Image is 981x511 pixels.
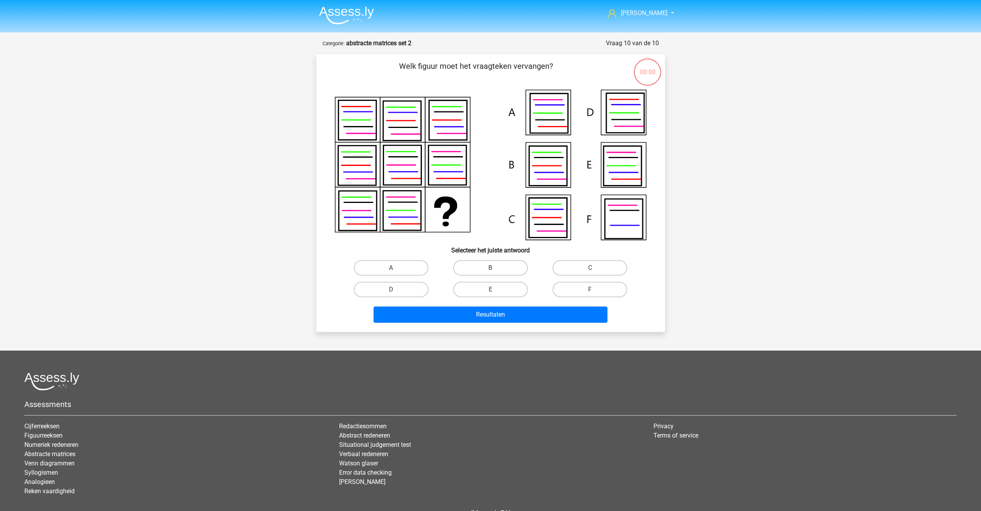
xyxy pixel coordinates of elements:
[606,39,659,48] div: Vraag 10 van de 10
[553,260,627,276] label: C
[24,400,957,409] h5: Assessments
[339,460,378,467] a: Watson glaser
[24,469,58,476] a: Syllogismen
[633,58,662,77] div: 00:00
[24,450,75,458] a: Abstracte matrices
[339,450,388,458] a: Verbaal redeneren
[653,432,698,439] a: Terms of service
[339,441,411,448] a: Situational judgement test
[24,487,75,495] a: Reken vaardigheid
[653,422,674,430] a: Privacy
[621,9,667,17] span: [PERSON_NAME]
[24,478,55,485] a: Analogieen
[24,432,63,439] a: Figuurreeksen
[24,441,78,448] a: Numeriek redeneren
[322,41,345,46] small: Categorie:
[24,460,75,467] a: Venn diagrammen
[319,6,374,24] img: Assessly
[453,282,528,297] label: E
[24,422,60,430] a: Cijferreeksen
[339,469,392,476] a: Error data checking
[354,260,428,276] label: A
[453,260,528,276] label: B
[339,422,387,430] a: Redactiesommen
[553,282,627,297] label: F
[346,39,411,47] strong: abstracte matrices set 2
[354,282,428,297] label: D
[339,478,386,485] a: [PERSON_NAME]
[24,372,79,390] img: Assessly logo
[605,9,668,18] a: [PERSON_NAME]
[329,240,653,254] h6: Selecteer het juiste antwoord
[329,60,624,83] p: Welk figuur moet het vraagteken vervangen?
[374,307,607,323] button: Resultaten
[339,432,390,439] a: Abstract redeneren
